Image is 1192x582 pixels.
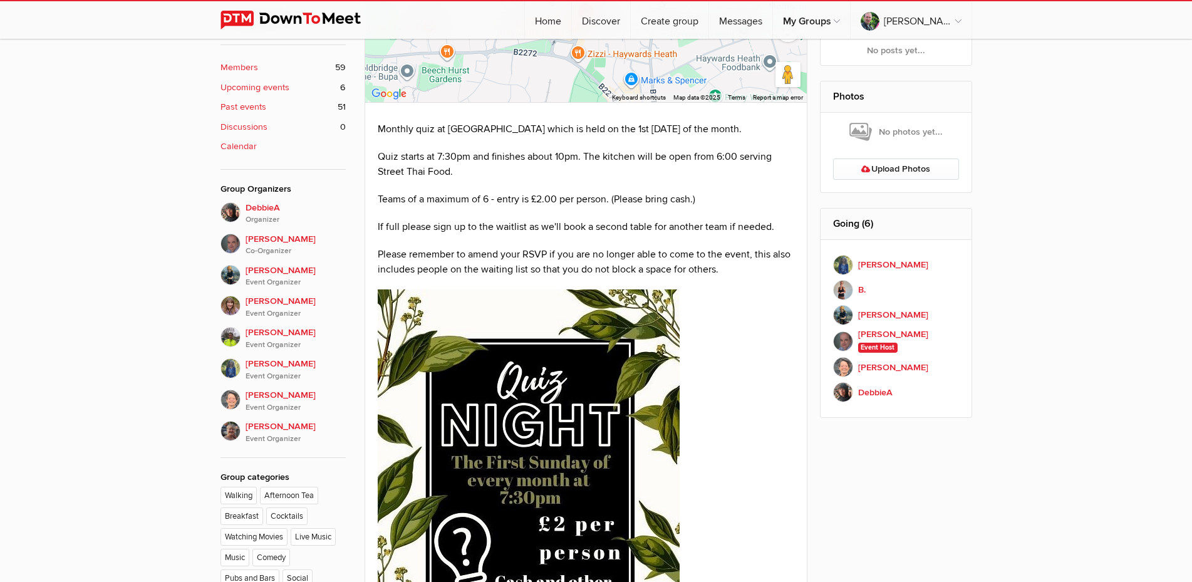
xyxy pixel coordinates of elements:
[220,358,241,378] img: Debbie K
[220,140,346,153] a: Calendar
[246,308,346,320] i: Event Organizer
[220,140,257,153] b: Calendar
[709,1,772,39] a: Messages
[246,371,346,382] i: Event Organizer
[833,357,853,377] img: Lou Phillips
[220,202,241,222] img: DebbieA
[340,120,346,134] span: 0
[338,100,346,114] span: 51
[220,234,241,254] img: Adrian
[572,1,630,39] a: Discover
[833,328,959,355] a: [PERSON_NAME] Event Host
[220,100,266,114] b: Past events
[858,328,928,341] b: [PERSON_NAME]
[833,380,959,405] a: DebbieA
[673,94,720,101] span: Map data ©2025
[220,100,346,114] a: Past events 51
[220,120,267,134] b: Discussions
[220,61,346,75] a: Members 59
[246,294,346,320] span: [PERSON_NAME]
[220,265,241,285] img: Louise
[220,382,346,413] a: [PERSON_NAME]Event Organizer
[220,226,346,257] a: [PERSON_NAME]Co-Organizer
[833,252,959,278] a: [PERSON_NAME]
[246,434,346,445] i: Event Organizer
[612,93,666,102] button: Keyboard shortcuts
[773,1,850,39] a: My Groups
[220,11,380,29] img: DownToMeet
[220,296,241,316] img: Helen D
[858,308,928,322] b: [PERSON_NAME]
[220,470,346,484] div: Group categories
[246,388,346,413] span: [PERSON_NAME]
[220,421,241,441] img: Ann van
[775,62,801,87] button: Drag Pegman onto the map to open Street View
[246,232,346,257] span: [PERSON_NAME]
[335,61,346,75] span: 59
[858,361,928,375] b: [PERSON_NAME]
[631,1,708,39] a: Create group
[378,149,795,179] p: Quiz starts at 7:30pm and finishes about 10pm. The kitchen will be open from 6:00 serving Street ...
[378,219,795,234] p: If full please sign up to the waitlist as we'll book a second table for another team if needed.
[220,182,346,196] div: Group Organizers
[246,264,346,289] span: [PERSON_NAME]
[833,90,864,103] a: Photos
[340,81,346,95] span: 6
[220,390,241,410] img: Lou Phillips
[833,382,853,402] img: DebbieA
[368,86,410,102] a: Open this area in Google Maps (opens a new window)
[378,192,795,207] p: Teams of a maximum of 6 - entry is £2.00 per person. (Please bring cash.)
[833,305,853,325] img: Louise
[833,303,959,328] a: [PERSON_NAME]
[858,343,898,353] span: Event Host
[833,158,959,180] a: Upload Photos
[821,35,972,65] div: No posts yet...
[378,122,795,137] p: Monthly quiz at [GEOGRAPHIC_DATA] which is held on the 1st [DATE] of the month.
[246,277,346,288] i: Event Organizer
[858,258,928,272] b: [PERSON_NAME]
[851,1,972,39] a: [PERSON_NAME]
[246,357,346,382] span: [PERSON_NAME]
[858,283,866,297] b: B.
[246,201,346,226] span: DebbieA
[833,209,959,239] h2: Going (6)
[220,202,346,226] a: DebbieAOrganizer
[220,81,289,95] b: Upcoming events
[220,61,258,75] b: Members
[246,340,346,351] i: Event Organizer
[378,247,795,277] p: Please remember to amend your RSVP if you are no longer able to come to the event, this also incl...
[220,288,346,320] a: [PERSON_NAME]Event Organizer
[753,94,803,101] a: Report a map error
[858,386,893,400] b: DebbieA
[220,351,346,382] a: [PERSON_NAME]Event Organizer
[246,420,346,445] span: [PERSON_NAME]
[220,120,346,134] a: Discussions 0
[833,280,853,300] img: B.
[833,278,959,303] a: B.
[220,257,346,289] a: [PERSON_NAME]Event Organizer
[833,355,959,380] a: [PERSON_NAME]
[220,327,241,347] img: Adam Lea
[849,122,943,143] span: No photos yet...
[220,81,346,95] a: Upcoming events 6
[728,94,745,101] a: Terms (opens in new tab)
[368,86,410,102] img: Google
[833,331,853,351] img: Adrian
[246,214,346,226] i: Organizer
[246,326,346,351] span: [PERSON_NAME]
[833,255,853,275] img: Debbie K
[220,320,346,351] a: [PERSON_NAME]Event Organizer
[246,402,346,413] i: Event Organizer
[246,246,346,257] i: Co-Organizer
[525,1,571,39] a: Home
[220,413,346,445] a: [PERSON_NAME]Event Organizer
